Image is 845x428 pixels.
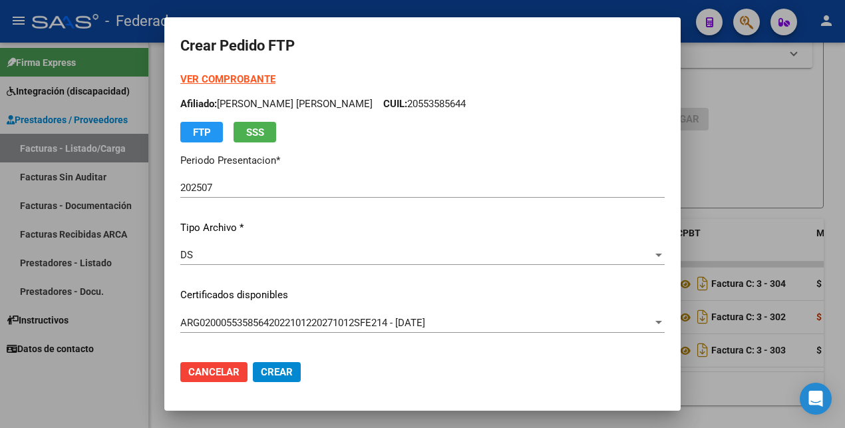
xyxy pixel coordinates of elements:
p: Periodo Presentacion [180,153,665,168]
button: FTP [180,122,223,142]
span: Afiliado: [180,98,217,110]
button: SSS [234,122,276,142]
a: VER COMPROBANTE [180,73,275,85]
span: FTP [193,126,211,138]
span: CUIL: [383,98,407,110]
p: Certificados disponibles [180,288,665,303]
p: Tipo Archivo * [180,220,665,236]
span: ARG02000553585642022101220271012SFE214 - [DATE] [180,317,425,329]
button: Crear [253,362,301,382]
span: Cancelar [188,366,240,378]
h2: Crear Pedido FTP [180,33,665,59]
span: Crear [261,366,293,378]
div: Open Intercom Messenger [800,383,832,415]
span: DS [180,249,193,261]
p: [PERSON_NAME] [PERSON_NAME] 20553585644 [180,97,665,112]
button: Cancelar [180,362,248,382]
span: SSS [246,126,264,138]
